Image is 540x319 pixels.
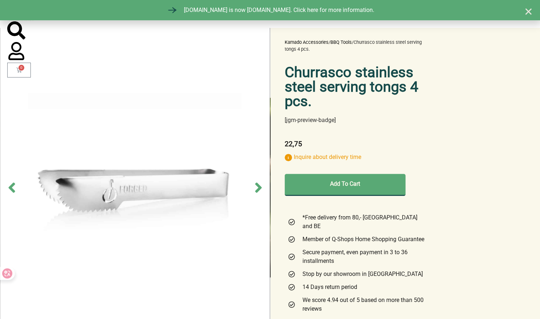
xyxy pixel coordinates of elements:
[285,65,429,109] h1: Churrasco stainless steel serving tongs 4 pcs.
[288,270,426,278] a: Stop by our showroom in [GEOGRAPHIC_DATA]
[288,235,426,244] a: Member of Q-Shops Home Shopping Guarantee
[7,42,25,60] a: mijn account
[285,153,429,161] p: Inquire about delivery time
[250,179,267,196] span: Next slide
[288,283,426,291] a: 14 Days return period
[301,283,357,291] span: 14 Days return period
[166,4,374,17] a: [DOMAIN_NAME] is now [DOMAIN_NAME]. Click here for more information.
[288,296,426,313] a: We score 4.94 out of 5 based on more than 500 reviews
[301,270,423,278] span: Stop by our showroom in [GEOGRAPHIC_DATA]
[182,6,374,14] span: [DOMAIN_NAME] is now [DOMAIN_NAME]. Click here for more information.
[329,39,330,45] span: /
[330,39,352,45] a: BBQ Tools
[285,116,429,125] div: [jgm-preview-badge]
[285,174,405,196] button: Add To Cart
[7,21,25,39] a: mijn account
[18,65,24,71] span: 0
[352,39,354,45] span: /
[7,63,31,77] a: 0
[524,7,533,16] a: Close
[301,248,425,265] span: Secure payment, even payment in 3 to 36 installments
[301,213,425,231] span: *Free delivery from 80,- [GEOGRAPHIC_DATA] and BE
[288,213,426,231] a: *Free delivery from 80,- [GEOGRAPHIC_DATA] and BE
[301,296,425,313] span: We score 4.94 out of 5 based on more than 500 reviews
[285,39,329,45] a: Kamado Accessories
[285,140,302,148] span: 22,75
[288,248,426,265] a: Secure payment, even payment in 3 to 36 installments
[301,235,424,244] span: Member of Q-Shops Home Shopping Guarantee
[4,179,20,196] span: Previous slide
